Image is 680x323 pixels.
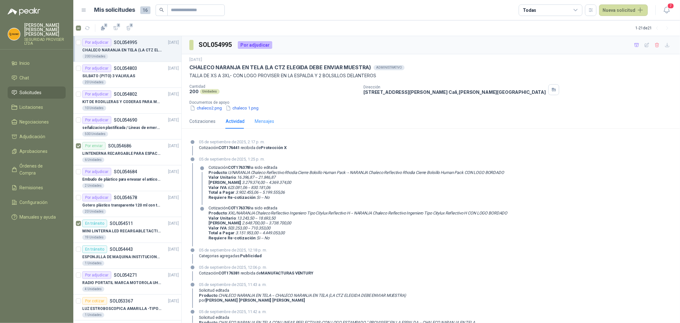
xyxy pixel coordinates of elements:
a: Solicitudes [8,86,66,99]
div: Por adjudicar [82,116,111,124]
p: [DATE] [168,246,179,252]
div: Por enviar [82,142,106,150]
p: : → [208,211,507,216]
a: Manuales y ayuda [8,211,66,223]
a: Por adjudicarSOL054802[DATE] KIT DE RODILLERAS Y CODERAS PARA MOTORIZADO10 Unidades [73,88,181,114]
p: [DATE] [168,221,179,227]
button: chaleco2.png [189,105,223,111]
em: 16.396,87 [237,175,254,180]
a: Aprobaciones [8,145,66,157]
p: SOL054678 [114,195,137,200]
div: En tránsito [82,245,107,253]
div: Cotización ha sido editada [208,206,507,240]
div: Mensajes [255,118,274,125]
strong: Protección X [261,145,287,150]
strong: [PERSON_NAME] [208,221,241,225]
img: Logo peakr [8,8,40,15]
a: Por adjudicarSOL054803[DATE] SILBATO (PITO) 3 VALVULAS20 Unidades [73,62,181,88]
div: Por adjudicar [82,194,111,201]
p: Solicitud editada [199,288,406,293]
div: 1 Unidades [82,312,104,318]
div: Por adjudicar [82,168,111,176]
div: ADMINISTRATIVO [374,65,405,70]
strong: Requiere Re-cotización [208,236,256,240]
em: 21.846,87 [258,175,275,180]
em: 3.279.374,00 [242,180,265,185]
a: Negociaciones [8,116,66,128]
em: No [264,195,269,200]
em: NARANJA Chaleco Reflectivo Rhodia Cierre Bolsillo Human Pack CON LOGO BORDADO [350,170,504,175]
a: Por enviarSOL054686[DATE] LINTENERNA RECARGABLE PARA ESPACIOS ABIERTOS 100-120MTS6 Unidades [73,139,181,165]
p: SOL054271 [114,273,137,277]
strong: Requiere Re-cotización [208,195,256,200]
div: Por adjudicar [238,41,272,49]
p: [DATE] [168,169,179,175]
span: 2 [104,23,108,28]
h1: Mis solicitudes [94,5,135,15]
p: TALLA DE XS A 3XL- CON LOGO PROVISER EN LA ESPALDA Y 2 BOLSILLOS DELANTEROS [189,72,672,79]
b: [PERSON_NAME] [PERSON_NAME] [PERSON_NAME] [205,298,305,303]
a: Adjudicación [8,131,66,143]
p: [DATE] [168,298,179,304]
p: 05 de septiembre de 2025, 12:06 p. m. [199,264,313,271]
div: Cotización recibida de [199,145,287,150]
p: SEGURIDAD PROVISER LTDA [24,38,66,45]
span: Adjudicación [20,133,46,140]
p: SOL054803 [114,66,137,71]
div: Cotización ha sido editada [208,165,504,200]
em: 3.738.700,00 [269,221,291,225]
span: 16 [140,6,150,14]
em: NARANJA Chaleco Reflectivo Ingeniero Tipo Citylux Reflectivo H CON LOGO BORDADO [354,211,508,215]
div: Por adjudicar [82,39,111,46]
div: Por adjudicar [82,90,111,98]
a: Órdenes de Compra [8,160,66,179]
span: Negociaciones [20,118,49,125]
button: 2 [111,23,121,33]
p: [DATE] [168,272,179,278]
div: por [199,288,406,303]
div: Todas [523,7,536,14]
a: En tránsitoSOL054443[DATE] ESPONJILLA DE MAQUINA INSTITUCIONAL-NEGRA X 12 UNIDADES1 Unidades [73,243,181,269]
span: Aprobaciones [20,148,48,155]
button: 2 [98,23,108,33]
em: 5.199.555,06 [262,190,285,195]
a: Por adjudicarSOL054995[DATE] CHALECO NARANJA EN TELA (LA CTZ ELEGIDA DEBE ENVIAR MUESTRA)200 Unid... [73,36,181,62]
p: 05 de septiembre de 2025, 12:18 p. m. [199,247,267,253]
p: : → [208,190,504,195]
p: [DATE] [189,57,202,63]
p: Documentos de apoyo [189,100,677,105]
button: chaleco 1.png [225,105,259,111]
span: Órdenes de Compra [20,162,60,177]
button: 2 [123,23,134,33]
span: Remisiones [20,184,43,191]
em: 4.449.053,00 [262,230,285,235]
div: Por adjudicar [82,271,111,279]
p: SOL054686 [108,144,131,148]
div: 20 Unidades [82,80,106,85]
p: : → [208,221,507,226]
p: KIT DE RODILLERAS Y CODERAS PARA MOTORIZADO [82,99,162,105]
span: Manuales y ayuda [20,214,56,221]
a: En tránsitoSOL054511[DATE] MINI LINTERNA LED RECARGABLE TACTICA19 Unidades [73,217,181,243]
strong: COT176381 [218,271,240,275]
div: 6 Unidades [82,157,104,162]
p: señalizacion plastificada / Líneas de emergencia [82,125,162,131]
div: 1 - 21 de 21 [635,23,672,33]
div: Cotizaciones [189,118,216,125]
p: Solicitud editada [199,315,476,320]
p: Cantidad [189,84,358,89]
em: Si [257,195,260,200]
p: SOL054511 [110,221,133,226]
p: RADIO PORTATIL MARCA MOTOROLA UHF SIN PANTALLA CON GPS, INCLUYE: ANTENA, BATERIA, CLIP Y CARGADOR [82,280,162,286]
p: [DATE] [168,195,179,201]
em: Si [257,236,260,240]
strong: Total a Pagar [208,190,235,195]
p: SOL054802 [114,92,137,96]
p: SOL054684 [114,169,137,174]
strong: Valor Unitario [208,175,236,180]
em: 830.181,06 [251,185,271,190]
strong: Valor IVA [208,226,227,230]
p: [DATE] [168,65,179,71]
em: 4.369.374,00 [269,180,291,185]
p: Dirección [363,85,546,89]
